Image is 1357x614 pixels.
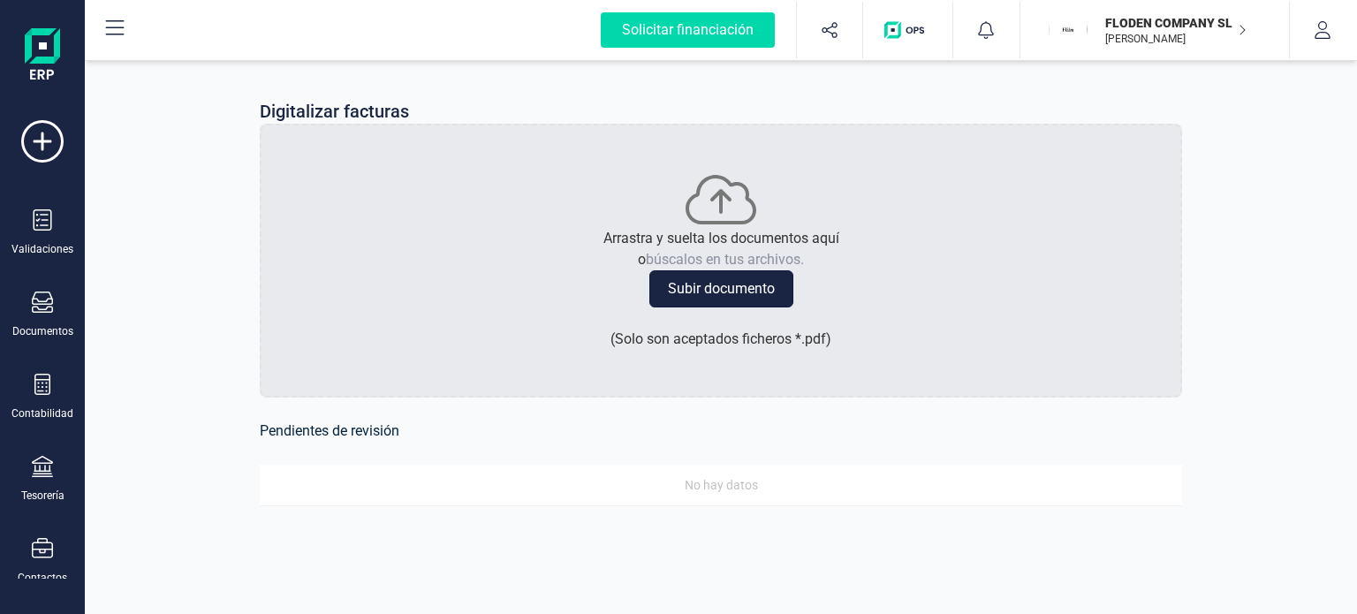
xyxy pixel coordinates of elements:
h6: Pendientes de revisión [260,419,1182,443]
div: Contactos [18,571,67,585]
img: Logo Finanedi [25,28,60,85]
button: Subir documento [649,270,793,307]
div: Arrastra y suelta los documentos aquíobúscalos en tus archivos.Subir documento(Solo son aceptados... [260,124,1182,398]
button: FLFLODEN COMPANY SL[PERSON_NAME] [1042,2,1268,58]
p: Arrastra y suelta los documentos aquí o [603,228,839,270]
div: Documentos [12,324,73,338]
p: [PERSON_NAME] [1105,32,1247,46]
div: No hay datos [267,475,1175,495]
img: Logo de OPS [884,21,931,39]
span: búscalos en tus archivos. [646,251,804,268]
div: Tesorería [21,489,64,503]
button: Logo de OPS [874,2,942,58]
img: FL [1049,11,1088,49]
p: FLODEN COMPANY SL [1105,14,1247,32]
div: Solicitar financiación [601,12,775,48]
p: Digitalizar facturas [260,99,409,124]
div: Validaciones [11,242,73,256]
button: Solicitar financiación [580,2,796,58]
div: Contabilidad [11,406,73,421]
p: ( Solo son aceptados ficheros * .pdf ) [610,329,831,350]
